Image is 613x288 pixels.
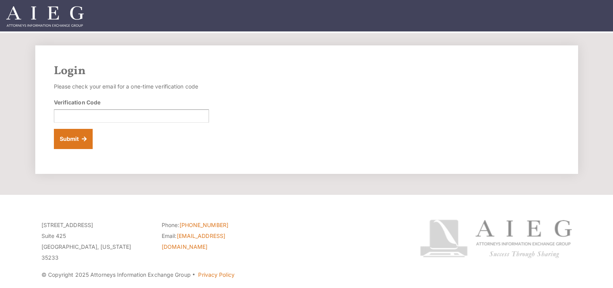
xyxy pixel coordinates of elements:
[6,6,84,27] img: Attorneys Information Exchange Group
[420,220,572,258] img: Attorneys Information Exchange Group logo
[180,222,228,228] a: [PHONE_NUMBER]
[162,220,270,231] li: Phone:
[162,231,270,252] li: Email:
[54,98,101,106] label: Verification Code
[198,271,234,278] a: Privacy Policy
[41,269,391,280] p: © Copyright 2025 Attorneys Information Exchange Group
[54,129,93,149] button: Submit
[162,232,225,250] a: [EMAIL_ADDRESS][DOMAIN_NAME]
[41,220,150,263] p: [STREET_ADDRESS] Suite 425 [GEOGRAPHIC_DATA], [US_STATE] 35233
[54,64,559,78] h2: Login
[192,274,195,278] span: ·
[54,81,209,92] p: Please check your email for a one-time verification code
